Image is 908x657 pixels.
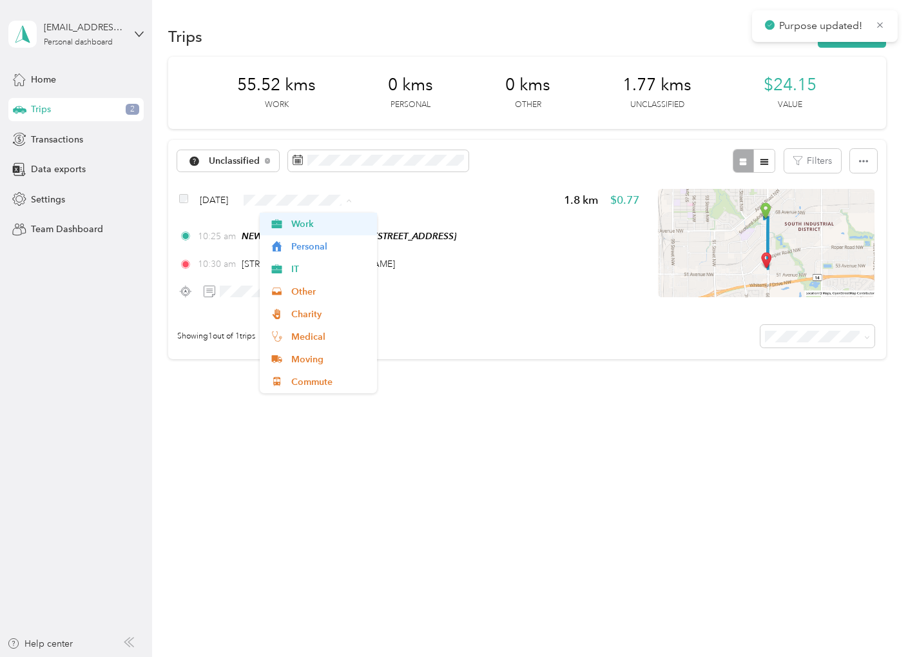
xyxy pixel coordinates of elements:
[610,192,639,208] span: $0.77
[31,162,86,176] span: Data exports
[31,133,83,146] span: Transactions
[623,75,691,95] span: 1.77 kms
[505,75,550,95] span: 0 kms
[200,193,228,207] span: [DATE]
[242,231,456,241] span: NEW Aslan Computer Systems ([STREET_ADDRESS]
[779,18,865,34] p: Purpose updated!
[44,21,124,34] div: [EMAIL_ADDRESS][DOMAIN_NAME]
[515,99,541,111] p: Other
[198,230,236,243] span: 10:25 am
[44,39,113,46] div: Personal dashboard
[168,331,255,342] span: Showing 1 out of 1 trips
[391,99,430,111] p: Personal
[291,375,368,389] span: Commute
[784,149,841,173] button: Filters
[291,330,368,344] span: Medical
[31,73,56,86] span: Home
[209,157,260,166] span: Unclassified
[836,585,908,657] iframe: Everlance-gr Chat Button Frame
[291,217,368,231] span: Work
[31,103,51,116] span: Trips
[778,99,802,111] p: Value
[31,193,65,206] span: Settings
[291,285,368,299] span: Other
[265,99,289,111] p: Work
[291,308,368,321] span: Charity
[168,30,202,43] h1: Trips
[388,75,433,95] span: 0 kms
[658,189,874,297] img: minimap
[198,257,236,271] span: 10:30 am
[7,637,73,651] button: Help center
[126,104,139,115] span: 2
[764,75,816,95] span: $24.15
[242,259,395,270] span: [STREET_ADDRESS][PERSON_NAME]
[630,99,684,111] p: Unclassified
[564,192,599,208] span: 1.8 km
[291,353,368,366] span: Moving
[291,262,368,276] span: IT
[237,75,316,95] span: 55.52 kms
[31,222,103,236] span: Team Dashboard
[291,240,368,253] span: Personal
